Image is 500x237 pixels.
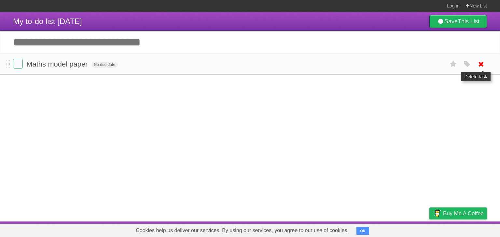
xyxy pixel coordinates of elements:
[356,227,369,235] button: OK
[129,224,355,237] span: Cookies help us deliver our services. By using our services, you agree to our use of cookies.
[446,223,487,235] a: Suggest a feature
[13,17,82,26] span: My to-do list [DATE]
[343,223,356,235] a: About
[26,60,89,68] span: Maths model paper
[433,208,441,219] img: Buy me a coffee
[421,223,438,235] a: Privacy
[399,223,413,235] a: Terms
[91,62,118,68] span: No due date
[429,207,487,219] a: Buy me a coffee
[364,223,391,235] a: Developers
[429,15,487,28] a: SaveThis List
[447,59,460,69] label: Star task
[13,59,23,69] label: Done
[443,208,484,219] span: Buy me a coffee
[458,18,479,25] b: This List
